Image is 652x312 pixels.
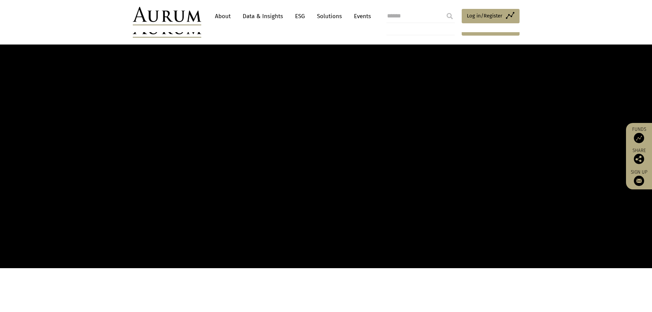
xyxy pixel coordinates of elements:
[314,10,345,23] a: Solutions
[212,10,234,23] a: About
[239,10,286,23] a: Data & Insights
[350,10,371,23] a: Events
[467,12,502,20] span: Log in/Register
[292,10,308,23] a: ESG
[443,9,457,23] input: Submit
[634,133,644,143] img: Access Funds
[634,176,644,186] img: Sign up to our newsletter
[629,169,649,186] a: Sign up
[629,126,649,143] a: Funds
[133,7,201,25] img: Aurum
[629,148,649,164] div: Share
[634,154,644,164] img: Share this post
[462,9,520,23] a: Log in/Register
